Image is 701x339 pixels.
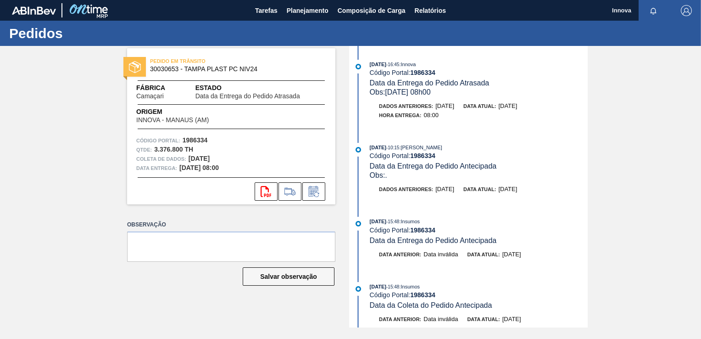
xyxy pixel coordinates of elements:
[12,6,56,15] img: TNhmsLtSVTkK8tSr43FrP2fwEKptu5GPRR3wAAAABJRU5ErkJggg==
[370,219,386,224] span: [DATE]
[356,221,361,226] img: atual
[370,62,386,67] span: [DATE]
[255,182,278,201] div: Abrir arquivo PDF
[179,164,219,171] strong: [DATE] 08:00
[287,5,328,16] span: Planejamento
[136,164,177,173] span: Data entrega:
[136,117,209,124] span: INNOVA - MANAUS (AM)
[386,145,399,150] span: - 10:15
[370,226,588,234] div: Código Portal:
[435,186,454,192] span: [DATE]
[410,291,435,299] strong: 1986334
[370,291,588,299] div: Código Portal:
[386,284,399,289] span: - 15:48
[467,316,500,322] span: Data atual:
[498,186,517,192] span: [DATE]
[415,5,446,16] span: Relatórios
[183,136,208,144] strong: 1986334
[370,88,431,96] span: Obs: [DATE] 08h00
[424,112,439,119] span: 08:00
[399,284,420,289] span: : Insumos
[423,251,458,258] span: Data inválida
[356,64,361,69] img: atual
[302,182,325,201] div: Informar alteração no pedido
[136,83,193,93] span: Fábrica
[467,252,500,257] span: Data atual:
[410,226,435,234] strong: 1986334
[379,103,433,109] span: Dados anteriores:
[136,145,152,154] span: Qtde :
[639,4,668,17] button: Notificações
[399,145,442,150] span: : [PERSON_NAME]
[435,102,454,109] span: [DATE]
[129,61,141,73] img: estado
[463,103,496,109] span: Data atual:
[386,219,399,224] span: - 15:48
[356,286,361,292] img: atual
[379,316,421,322] span: Data anterior:
[154,146,193,153] strong: 3.376.800 TH
[379,186,433,192] span: Dados anteriores:
[410,69,435,76] strong: 1986334
[370,162,497,170] span: Data da Entrega do Pedido Antecipada
[370,69,588,76] div: Código Portal:
[370,171,387,179] span: Obs: .
[498,102,517,109] span: [DATE]
[195,93,300,100] span: Data da Entrega do Pedido Atrasada
[136,93,164,100] span: Camaçari
[278,182,301,201] div: Ir para Composição de Carga
[399,219,420,224] span: : Insumos
[356,147,361,153] img: atual
[379,252,421,257] span: Data anterior:
[681,5,692,16] img: Logout
[136,107,235,117] span: Origem
[370,284,386,289] span: [DATE]
[189,155,210,162] strong: [DATE]
[386,62,399,67] span: - 16:45
[423,316,458,322] span: Data inválida
[502,251,521,258] span: [DATE]
[136,138,180,143] font: Código Portal:
[338,5,406,16] span: Composição de Carga
[243,267,334,286] button: Salvar observação
[370,152,588,159] div: Código Portal:
[150,66,317,73] span: 30030653 - TAMPA PLAST PC NIV24
[150,56,278,66] span: PEDIDO EM TRÂNSITO
[379,113,422,118] span: Hora Entrega :
[370,237,497,244] span: Data da Entrega do Pedido Antecipada
[255,5,278,16] span: Tarefas
[502,316,521,322] span: [DATE]
[370,301,492,309] span: Data da Coleta do Pedido Antecipada
[9,28,172,39] h1: Pedidos
[136,154,186,164] span: Coleta de dados:
[127,218,335,232] label: Observação
[370,79,490,87] span: Data da Entrega do Pedido Atrasada
[195,83,326,93] span: Estado
[410,152,435,159] strong: 1986334
[399,62,416,67] span: : Innova
[463,186,496,192] span: Data atual:
[370,145,386,150] span: [DATE]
